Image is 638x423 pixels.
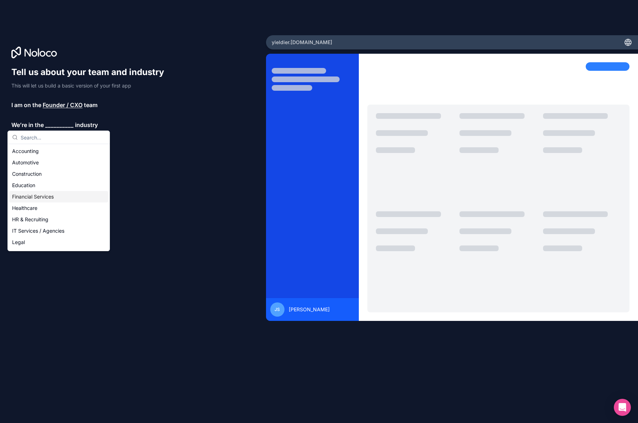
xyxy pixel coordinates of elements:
[9,146,108,157] div: Accounting
[11,101,41,109] span: I am on the
[9,225,108,237] div: IT Services / Agencies
[275,307,280,312] span: JS
[84,101,97,109] span: team
[11,82,171,89] p: This will let us build a basic version of your first app
[9,214,108,225] div: HR & Recruiting
[9,248,108,259] div: Manufacturing
[43,101,83,109] span: Founder / CXO
[614,399,631,416] div: Open Intercom Messenger
[11,121,44,129] span: We’re in the
[9,237,108,248] div: Legal
[21,131,105,144] input: Search...
[9,157,108,168] div: Automotive
[272,39,332,46] span: yieldier .[DOMAIN_NAME]
[75,121,98,129] span: industry
[9,191,108,202] div: Financial Services
[289,306,330,313] span: [PERSON_NAME]
[9,180,108,191] div: Education
[45,121,74,129] span: __________
[9,168,108,180] div: Construction
[8,144,110,251] div: Suggestions
[9,202,108,214] div: Healthcare
[11,67,171,78] h1: Tell us about your team and industry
